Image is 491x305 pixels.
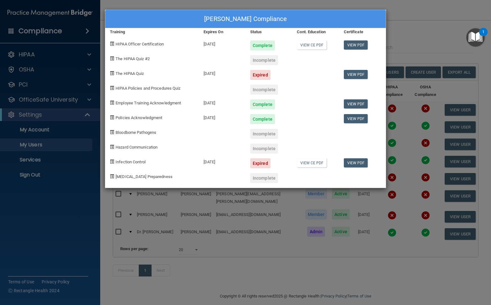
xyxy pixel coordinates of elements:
div: Cont. Education [292,28,339,36]
span: HIPAA Policies and Procedures Quiz [116,86,180,91]
div: [DATE] [199,65,246,80]
div: Training [105,28,199,36]
div: [PERSON_NAME] Compliance [105,10,386,28]
div: Incomplete [250,173,278,183]
div: [DATE] [199,95,246,109]
span: Infection Control [116,160,146,164]
a: View PDF [344,70,368,79]
span: Employee Training Acknowledgment [116,101,181,105]
div: Expires On [199,28,246,36]
div: Status [246,28,292,36]
div: [DATE] [199,109,246,124]
span: The HIPAA Quiz [116,71,144,76]
div: Complete [250,99,275,109]
div: Incomplete [250,129,278,139]
a: View CE PDF [297,40,327,50]
a: View PDF [344,99,368,108]
a: View PDF [344,114,368,123]
div: [DATE] [199,36,246,50]
div: Complete [250,114,275,124]
a: View CE PDF [297,158,327,167]
span: Policies Acknowledgment [116,115,162,120]
a: View PDF [344,40,368,50]
div: Incomplete [250,144,278,154]
span: HIPAA Officer Certification [116,42,164,46]
div: Certificate [339,28,386,36]
div: Complete [250,40,275,50]
a: View PDF [344,158,368,167]
button: Open Resource Center, 1 new notification [466,28,485,47]
div: 1 [482,32,484,40]
div: [DATE] [199,154,246,168]
span: Hazard Communication [116,145,158,150]
span: [MEDICAL_DATA] Preparedness [116,174,173,179]
div: Expired [250,158,271,168]
div: Incomplete [250,85,278,95]
div: Expired [250,70,271,80]
span: Bloodborne Pathogens [116,130,156,135]
div: Incomplete [250,55,278,65]
span: The HIPAA Quiz #2 [116,56,150,61]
